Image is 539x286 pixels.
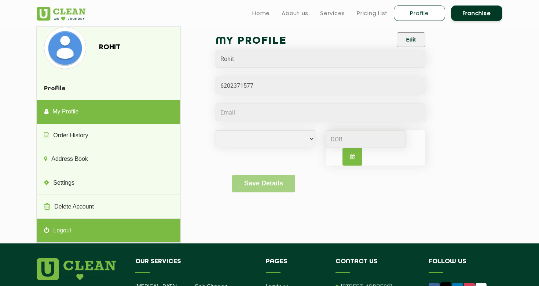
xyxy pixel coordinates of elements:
img: avatardefault_92824.png [46,29,84,67]
a: Order History [37,124,180,148]
a: Address Book [37,148,180,171]
h4: Pages [266,258,325,272]
a: Franchise [451,6,502,21]
img: logo.png [37,258,116,280]
input: Name [216,50,425,68]
a: Delete Account [37,195,180,219]
input: Email [216,104,425,121]
img: UClean Laundry and Dry Cleaning [37,7,85,21]
a: Services [320,9,345,18]
a: Logout [37,219,180,243]
h2: My Profile [216,32,320,50]
input: Phone [216,77,425,94]
a: Home [252,9,270,18]
h4: Profile [37,78,180,100]
a: Pricing List [357,9,388,18]
button: Save Details [232,175,295,192]
input: DOB [326,130,406,148]
a: Settings [37,171,180,195]
a: About us [282,9,308,18]
a: Profile [394,6,445,21]
a: My Profile [37,100,180,124]
h4: Our Services [135,258,255,272]
h4: Contact us [335,258,418,272]
h4: Rohit [99,43,160,51]
button: Edit [397,32,425,47]
h4: Follow us [429,258,493,272]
